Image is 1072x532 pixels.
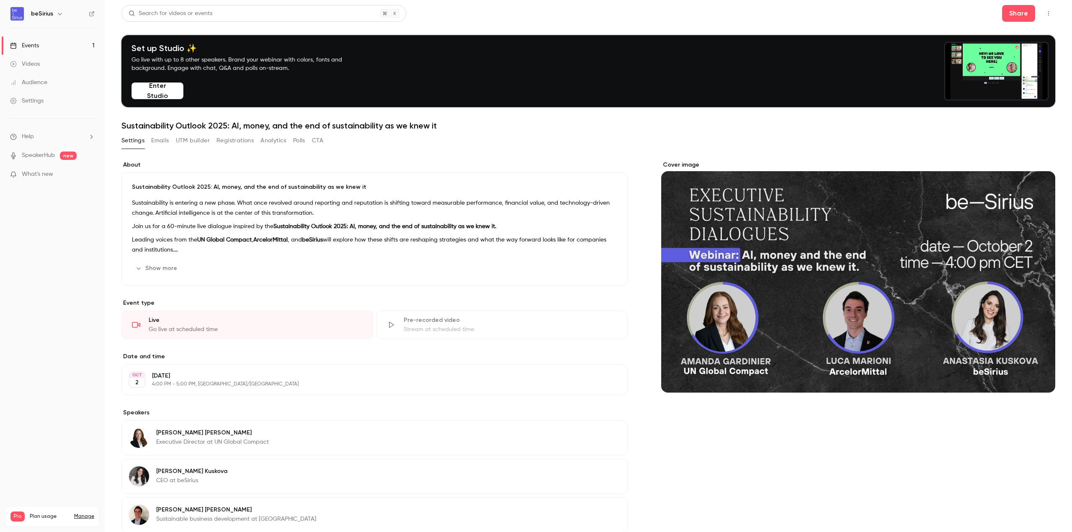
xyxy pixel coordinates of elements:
[273,224,496,229] strong: Sustainability Outlook 2025: AI, money, and the end of sustainability as we knew it.
[661,161,1055,393] section: Cover image
[149,325,363,334] div: Go live at scheduled time
[31,10,53,18] h6: beSirius
[131,43,362,53] h4: Set up Studio ✨
[260,134,286,147] button: Analytics
[129,505,149,525] img: Luca Marioni
[132,183,617,191] p: Sustainability Outlook 2025: AI, money, and the end of sustainability as we knew it
[156,438,269,446] p: Executive Director at UN Global Compact
[156,515,316,523] p: Sustainable business development at [GEOGRAPHIC_DATA]
[293,134,305,147] button: Polls
[129,372,144,378] div: OCT
[156,506,316,514] p: [PERSON_NAME] [PERSON_NAME]
[1002,5,1035,22] button: Share
[129,466,149,486] img: Anastasia Kuskova
[216,134,254,147] button: Registrations
[60,152,77,160] span: new
[176,134,210,147] button: UTM builder
[197,237,252,243] strong: UN Global Compact
[10,97,44,105] div: Settings
[121,409,628,417] label: Speakers
[152,372,583,380] p: [DATE]
[22,151,55,160] a: SpeakerHub
[132,235,617,255] p: Leading voices from the , , and will explore how these shifts are reshaping strategies and what t...
[253,237,288,243] strong: ArcelorMittal
[121,134,144,147] button: Settings
[149,316,363,324] div: Live
[152,381,583,388] p: 4:00 PM - 5:00 PM, [GEOGRAPHIC_DATA]/[GEOGRAPHIC_DATA]
[156,467,227,475] p: [PERSON_NAME] Kuskova
[10,41,39,50] div: Events
[661,161,1055,169] label: Cover image
[121,121,1055,131] h1: Sustainability Outlook 2025: AI, money, and the end of sustainability as we knew it
[404,325,618,334] div: Stream at scheduled time
[132,262,182,275] button: Show more
[121,311,373,339] div: LiveGo live at scheduled time
[30,513,69,520] span: Plan usage
[74,513,94,520] a: Manage
[376,311,628,339] div: Pre-recorded videoStream at scheduled time
[10,511,25,522] span: Pro
[22,132,34,141] span: Help
[121,299,628,307] p: Event type
[404,316,618,324] div: Pre-recorded video
[129,9,212,18] div: Search for videos or events
[151,134,169,147] button: Emails
[10,132,95,141] li: help-dropdown-opener
[132,221,617,231] p: Join us for a 60-minute live dialogue inspired by the
[156,476,227,485] p: CEO at beSirius
[302,237,323,243] strong: beSirius
[131,56,362,72] p: Go live with up to 8 other speakers. Brand your webinar with colors, fonts and background. Engage...
[312,134,323,147] button: CTA
[121,161,628,169] label: About
[10,60,40,68] div: Videos
[10,78,47,87] div: Audience
[135,378,139,387] p: 2
[131,82,183,99] button: Enter Studio
[121,352,628,361] label: Date and time
[156,429,269,437] p: [PERSON_NAME] [PERSON_NAME]
[132,198,617,218] p: Sustainability is entering a new phase. What once revolved around reporting and reputation is shi...
[10,7,24,21] img: beSirius
[22,170,53,179] span: What's new
[129,428,149,448] img: Amanda Gardiner
[121,420,628,455] div: Amanda Gardiner[PERSON_NAME] [PERSON_NAME]Executive Director at UN Global Compact
[121,459,628,494] div: Anastasia Kuskova[PERSON_NAME] KuskovaCEO at beSirius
